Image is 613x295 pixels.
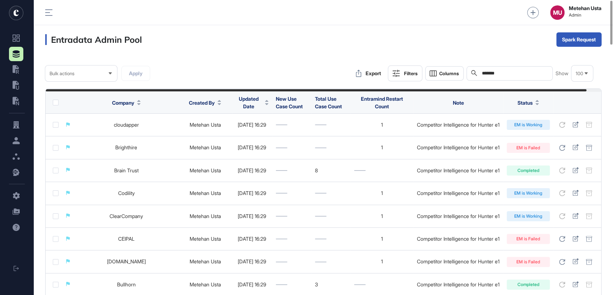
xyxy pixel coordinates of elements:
button: MU [550,5,565,20]
div: Competitor Intelligence for Hunter e1 [417,236,500,242]
div: 1 [354,122,410,128]
a: Metehan Usta [190,122,221,128]
span: 100 [576,71,583,76]
a: Metehan Usta [190,144,221,150]
span: New Use Case Count [276,96,303,109]
div: [DATE] 16:29 [236,282,269,287]
div: [DATE] 16:29 [236,236,269,242]
div: [DATE] 16:29 [236,213,269,219]
button: Export [352,66,385,81]
div: [DATE] 16:29 [236,190,269,196]
div: 3 [315,282,347,287]
strong: Metehan Usta [569,5,602,11]
a: ClearCompany [110,213,143,219]
span: Columns [439,71,459,76]
a: Metehan Usta [190,167,221,173]
button: Created By [189,99,221,106]
button: Columns [425,66,464,81]
div: Completed [507,280,550,290]
a: Metehan Usta [190,281,221,287]
div: 1 [354,213,410,219]
a: Metehan Usta [190,213,221,219]
a: Bullhorn [117,281,136,287]
a: Metehan Usta [190,258,221,264]
div: 1 [354,190,410,196]
button: Updated Date [236,95,269,110]
div: Competitor Intelligence for Hunter e1 [417,213,500,219]
button: Spark Request [556,32,602,47]
button: Filters [388,65,422,81]
a: Codility [118,190,135,196]
span: Admin [569,13,602,18]
span: Show [556,71,568,76]
div: 1 [354,259,410,264]
span: Updated Date [236,95,262,110]
div: Competitor Intelligence for Hunter e1 [417,190,500,196]
span: Note [452,100,464,106]
div: Competitor Intelligence for Hunter e1 [417,168,500,173]
div: [DATE] 16:29 [236,168,269,173]
div: EM is Failed [507,143,550,153]
div: Competitor Intelligence for Hunter e1 [417,259,500,264]
span: Total Use Case Count [315,96,342,109]
div: [DATE] 16:29 [236,122,269,128]
a: CEIPAL [118,236,135,242]
a: Metehan Usta [190,236,221,242]
span: Status [517,99,533,106]
span: Company [112,99,134,106]
a: Brighthire [115,144,137,150]
div: Competitor Intelligence for Hunter e1 [417,122,500,128]
div: 8 [315,168,347,173]
a: Metehan Usta [190,190,221,196]
span: Bulk actions [50,71,74,76]
h3: Entradata Admin Pool [45,34,142,45]
button: Company [112,99,141,106]
span: Created By [189,99,215,106]
div: Filters [404,71,418,76]
div: [DATE] 16:29 [236,145,269,150]
div: 1 [354,145,410,150]
div: EM is Working [507,211,550,221]
button: Status [517,99,539,106]
div: Completed [507,165,550,176]
div: [DATE] 16:29 [236,259,269,264]
div: EM is Working [507,120,550,130]
a: cloudapper [114,122,139,128]
div: EM is Failed [507,257,550,267]
div: EM is Failed [507,234,550,244]
a: [DOMAIN_NAME] [107,258,146,264]
div: 1 [354,236,410,242]
span: Entramind Restart Count [361,96,403,109]
div: EM is Working [507,188,550,198]
div: Competitor Intelligence for Hunter e1 [417,282,500,287]
div: Competitor Intelligence for Hunter e1 [417,145,500,150]
a: Brain Trust [114,167,139,173]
